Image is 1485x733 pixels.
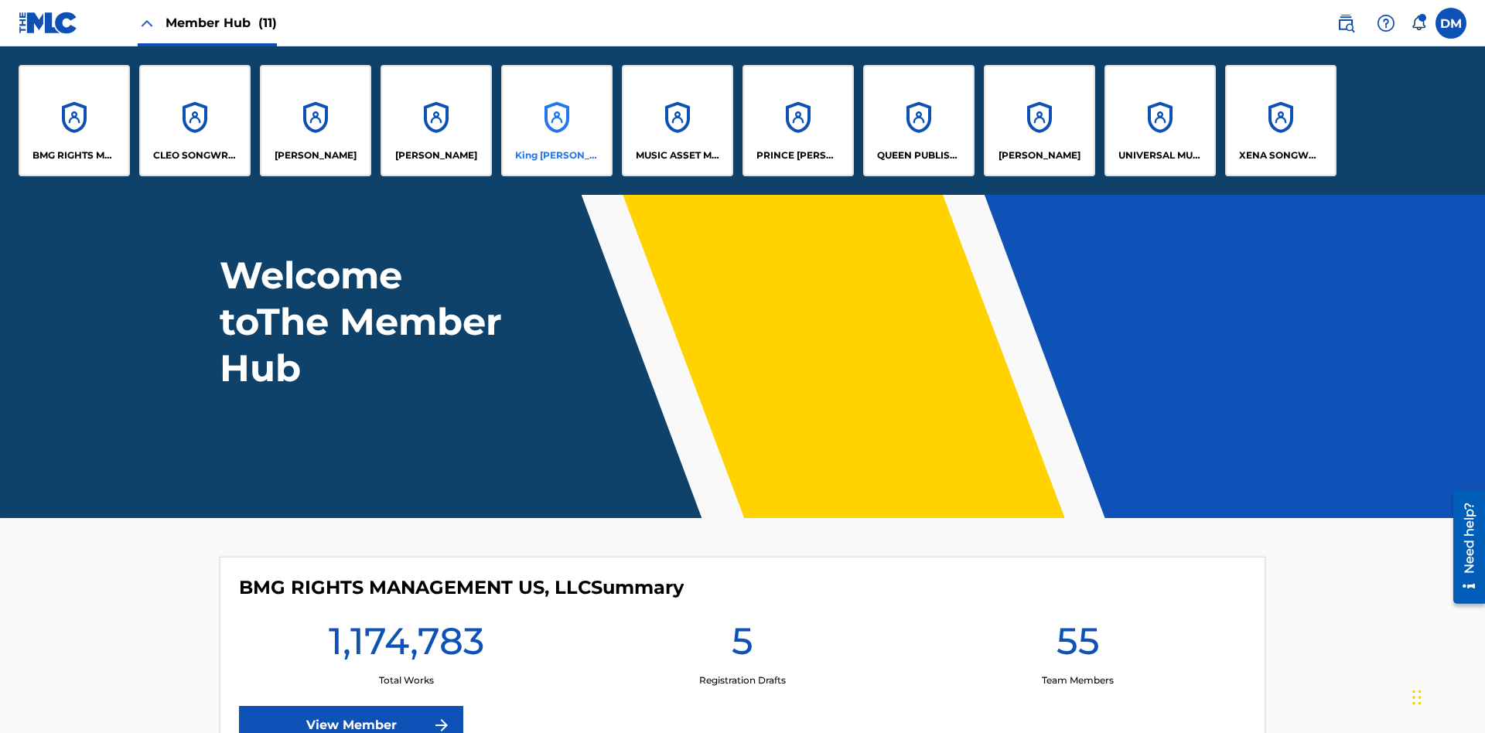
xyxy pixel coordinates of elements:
a: AccountsMUSIC ASSET MANAGEMENT (MAM) [622,65,733,176]
p: Total Works [379,673,434,687]
p: XENA SONGWRITER [1239,148,1323,162]
a: AccountsXENA SONGWRITER [1225,65,1336,176]
h4: BMG RIGHTS MANAGEMENT US, LLC [239,576,684,599]
a: Accounts[PERSON_NAME] [984,65,1095,176]
p: Registration Drafts [699,673,786,687]
p: BMG RIGHTS MANAGEMENT US, LLC [32,148,117,162]
img: search [1336,14,1355,32]
p: CLEO SONGWRITER [153,148,237,162]
a: AccountsCLEO SONGWRITER [139,65,251,176]
a: AccountsUNIVERSAL MUSIC PUB GROUP [1104,65,1216,176]
a: AccountsQUEEN PUBLISHA [863,65,975,176]
p: EYAMA MCSINGER [395,148,477,162]
p: ELVIS COSTELLO [275,148,357,162]
span: (11) [258,15,277,30]
iframe: Resource Center [1442,485,1485,612]
img: MLC Logo [19,12,78,34]
iframe: Chat Widget [1408,659,1485,733]
a: Accounts[PERSON_NAME] [381,65,492,176]
a: Public Search [1330,8,1361,39]
div: Drag [1412,674,1422,721]
img: Close [138,14,156,32]
p: Team Members [1042,673,1114,687]
h1: 1,174,783 [329,618,484,673]
img: help [1377,14,1395,32]
a: AccountsKing [PERSON_NAME] [501,65,613,176]
div: User Menu [1435,8,1466,39]
p: RONALD MCTESTERSON [999,148,1080,162]
p: King McTesterson [515,148,599,162]
h1: Welcome to The Member Hub [220,252,509,391]
span: Member Hub [166,14,277,32]
div: Help [1371,8,1401,39]
a: AccountsBMG RIGHTS MANAGEMENT US, LLC [19,65,130,176]
a: AccountsPRINCE [PERSON_NAME] [742,65,854,176]
p: MUSIC ASSET MANAGEMENT (MAM) [636,148,720,162]
p: PRINCE MCTESTERSON [756,148,841,162]
p: UNIVERSAL MUSIC PUB GROUP [1118,148,1203,162]
a: Accounts[PERSON_NAME] [260,65,371,176]
h1: 55 [1057,618,1100,673]
div: Notifications [1411,15,1426,31]
p: QUEEN PUBLISHA [877,148,961,162]
h1: 5 [732,618,753,673]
